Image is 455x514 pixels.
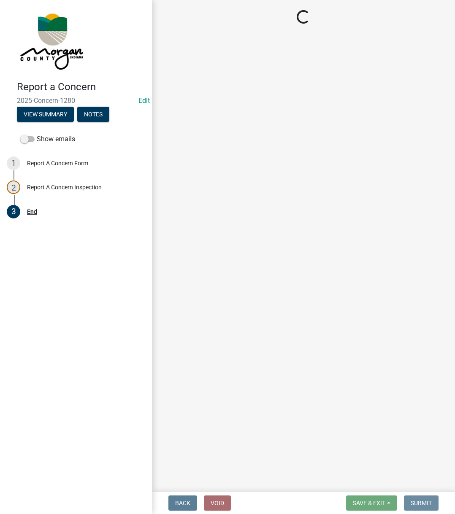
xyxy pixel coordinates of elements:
label: Show emails [20,134,75,144]
a: Edit [138,97,150,105]
button: Submit [404,495,439,511]
wm-modal-confirm: Edit Application Number [138,97,150,105]
div: 1 [7,156,20,170]
div: Report A Concern Form [27,160,88,166]
span: Submit [411,500,432,506]
button: Void [204,495,231,511]
h4: Report a Concern [17,81,145,93]
span: Back [175,500,190,506]
div: End [27,209,37,215]
div: 2 [7,180,20,194]
span: Save & Exit [353,500,385,506]
button: Save & Exit [346,495,397,511]
span: 2025-Concern-1280 [17,97,135,105]
button: Notes [77,107,109,122]
button: View Summary [17,107,74,122]
div: 3 [7,205,20,218]
img: Morgan County, Indiana [17,9,85,72]
button: Back [168,495,197,511]
wm-modal-confirm: Notes [77,111,109,118]
div: Report A Concern Inspection [27,184,102,190]
wm-modal-confirm: Summary [17,111,74,118]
